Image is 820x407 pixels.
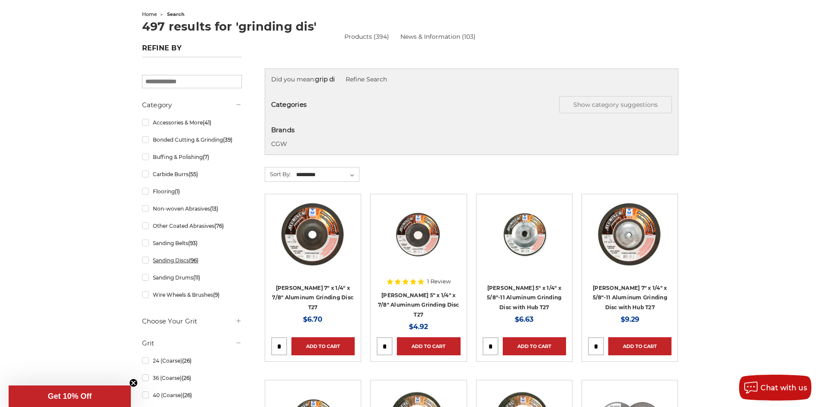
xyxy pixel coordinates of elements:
span: $4.92 [409,323,428,331]
a: 5" aluminum grinding wheel with hub [483,200,566,284]
a: [PERSON_NAME] 7" x 1/4" x 5/8"-11 Aluminum Grinding Disc with Hub T27 [593,285,667,311]
select: Sort By: [295,168,359,181]
a: 7" Aluminum Grinding Wheel with Hub [588,200,671,284]
a: Add to Cart [397,337,460,355]
a: 5" Aluminum Grinding Wheel [377,200,460,284]
a: 7" Aluminum Grinding Wheel [271,200,355,284]
a: Sanding Drums [142,270,242,285]
a: [PERSON_NAME] 5" x 1/4" x 5/8"-11 Aluminum Grinding Disc with Hub T27 [487,285,561,311]
span: 1 Review [427,279,451,284]
h5: Choose Your Grit [142,316,242,326]
a: Other Coated Abrasives [142,218,242,233]
span: (9) [213,292,220,298]
a: Sanding Belts [142,236,242,251]
span: $6.70 [303,315,322,323]
span: (39) [223,137,232,143]
span: (55) [189,171,198,177]
h1: 497 results for 'grinding dis' [142,21,678,32]
span: (96) [189,257,198,264]
span: (26) [182,375,191,381]
button: Close teaser [129,379,138,387]
a: Bonded Cutting & Grinding [142,132,242,147]
a: Add to Cart [291,337,355,355]
span: (76) [214,223,224,229]
span: (26) [183,392,192,398]
span: search [167,11,185,17]
a: Flooring [142,184,242,199]
a: Products (394) [344,33,389,40]
span: (7) [203,154,209,160]
a: [PERSON_NAME] 5" x 1/4" x 7/8" Aluminum Grinding Disc T27 [378,292,459,318]
h5: Refine by [142,44,242,57]
a: Add to Cart [608,337,671,355]
a: News & Information (103) [400,32,476,41]
a: CGW [271,140,287,148]
h5: Category [142,100,242,110]
span: $6.63 [515,315,533,323]
span: (26) [182,357,192,364]
img: 7" Aluminum Grinding Wheel [277,200,349,269]
a: Sanding Discs [142,253,242,268]
a: Buffing & Polishing [142,149,242,165]
img: 7" Aluminum Grinding Wheel with Hub [594,200,666,269]
div: Get 10% OffClose teaser [9,385,131,407]
span: (93) [188,240,198,246]
a: Non-woven Abrasives [142,201,242,216]
a: Carbide Burrs [142,167,242,182]
span: Chat with us [761,384,807,392]
a: Wire Wheels & Brushes [142,287,242,302]
img: 5" aluminum grinding wheel with hub [490,200,559,269]
span: (1) [175,188,180,195]
label: Sort By: [265,168,291,180]
a: Refine Search [346,75,387,83]
a: Accessories & More [142,115,242,130]
span: Get 10% Off [48,392,92,401]
a: 36 (Coarse) [142,370,242,385]
h5: Grit [142,338,242,348]
a: [PERSON_NAME] 7" x 1/4" x 7/8" Aluminum Grinding Disc T27 [272,285,353,311]
span: (13) [210,205,218,212]
span: (41) [203,119,211,126]
a: 24 (Coarse) [142,353,242,368]
a: 40 (Coarse) [142,388,242,403]
div: Did you mean: [271,75,672,84]
button: Show category suggestions [559,96,672,113]
img: 5" Aluminum Grinding Wheel [384,200,453,269]
span: $9.29 [621,315,639,323]
h5: Categories [271,96,672,113]
a: home [142,11,157,17]
a: Add to Cart [503,337,566,355]
button: Chat with us [739,375,811,401]
span: (11) [193,274,200,281]
h5: Brands [271,125,672,135]
strong: grip di [315,75,335,83]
